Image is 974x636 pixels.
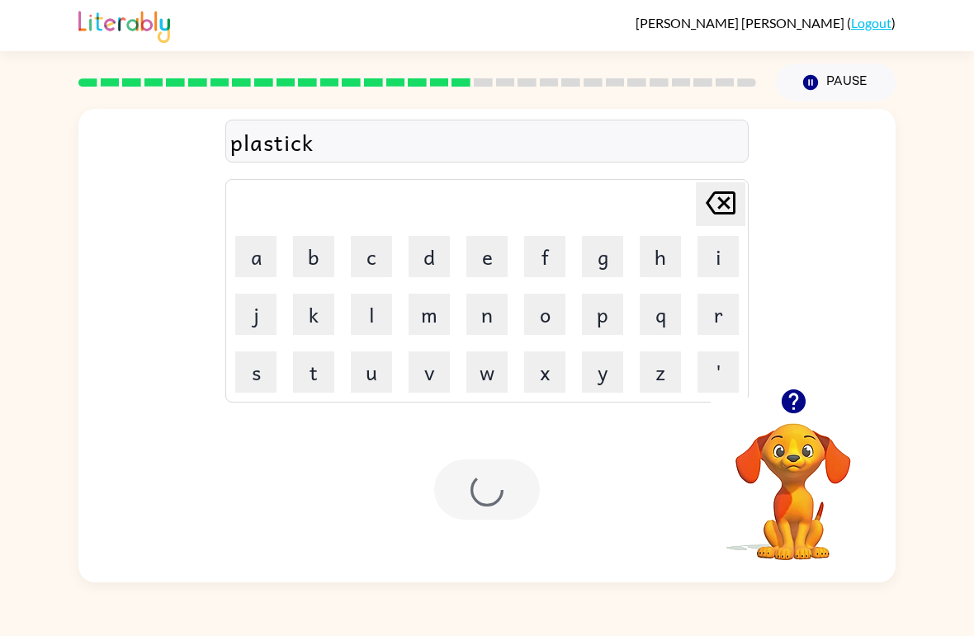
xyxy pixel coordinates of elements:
[235,351,277,393] button: s
[351,294,392,335] button: l
[711,398,876,563] video: Your browser must support playing .mp4 files to use Literably. Please try using another browser.
[466,236,508,277] button: e
[851,15,891,31] a: Logout
[351,236,392,277] button: c
[640,294,681,335] button: q
[235,294,277,335] button: j
[640,351,681,393] button: z
[293,236,334,277] button: b
[582,351,623,393] button: y
[351,351,392,393] button: u
[640,236,681,277] button: h
[235,236,277,277] button: a
[636,15,847,31] span: [PERSON_NAME] [PERSON_NAME]
[230,125,744,159] div: plastick
[466,351,508,393] button: w
[636,15,896,31] div: ( )
[582,236,623,277] button: g
[466,294,508,335] button: n
[697,294,739,335] button: r
[409,236,450,277] button: d
[524,351,565,393] button: x
[293,351,334,393] button: t
[776,64,896,101] button: Pause
[293,294,334,335] button: k
[78,7,170,43] img: Literably
[524,236,565,277] button: f
[697,236,739,277] button: i
[697,351,739,393] button: '
[409,294,450,335] button: m
[582,294,623,335] button: p
[524,294,565,335] button: o
[409,351,450,393] button: v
